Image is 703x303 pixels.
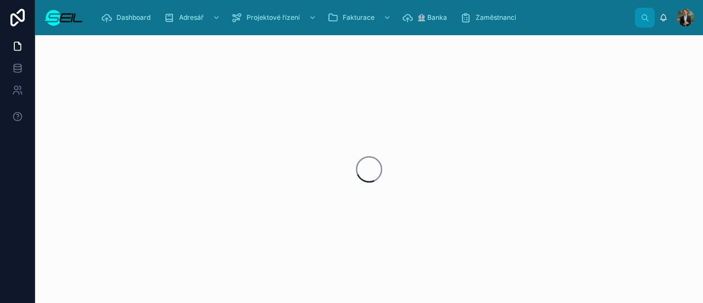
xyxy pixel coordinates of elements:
span: 🏦 Banka [417,13,447,22]
span: Zaměstnanci [476,13,516,22]
a: 🏦 Banka [399,8,455,27]
div: scrollable content [92,5,635,30]
img: App logo [44,9,83,26]
a: Projektové řízení [228,8,322,27]
span: Dashboard [116,13,150,22]
a: Dashboard [98,8,158,27]
span: Projektové řízení [247,13,300,22]
a: Zaměstnanci [457,8,524,27]
span: Adresář [179,13,204,22]
a: Adresář [160,8,226,27]
a: Fakturace [324,8,397,27]
span: Fakturace [343,13,375,22]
